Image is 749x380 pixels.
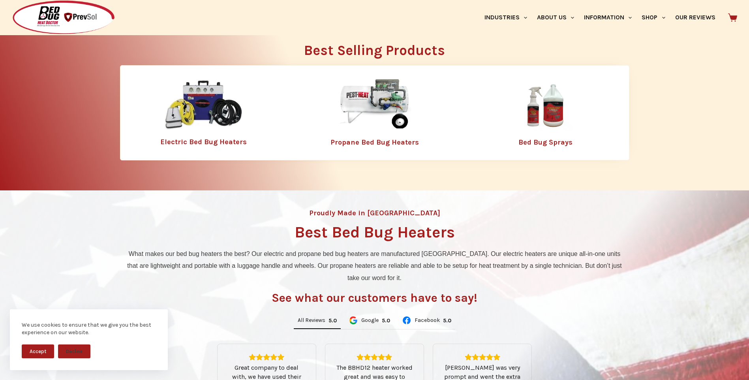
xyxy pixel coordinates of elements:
[120,43,629,57] h2: Best Selling Products
[382,317,390,324] div: 5.0
[415,318,440,323] span: Facebook
[295,224,455,240] h1: Best Bed Bug Heaters
[518,138,573,147] a: Bed Bug Sprays
[298,318,325,323] span: All Reviews
[227,354,306,361] div: Rating: 5.0 out of 5
[22,344,54,358] button: Accept
[443,317,451,324] div: 5.0
[443,317,451,324] div: Rating: 5.0 out of 5
[58,344,90,358] button: Decline
[272,292,477,304] h3: See what our customers have to say!
[22,321,156,337] div: We use cookies to ensure that we give you the best experience on our website.
[309,209,440,216] h4: Proudly Made in [GEOGRAPHIC_DATA]
[335,354,414,361] div: Rating: 5.0 out of 5
[361,318,379,323] span: Google
[124,248,625,284] p: What makes our bed bug heaters the best? Our electric and propane bed bug heaters are manufacture...
[329,317,337,324] div: Rating: 5.0 out of 5
[6,3,30,27] button: Open LiveChat chat widget
[329,317,337,324] div: 5.0
[443,354,522,361] div: Rating: 5.0 out of 5
[160,137,247,146] a: Electric Bed Bug Heaters
[330,138,419,147] a: Propane Bed Bug Heaters
[382,317,390,324] div: Rating: 5.0 out of 5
